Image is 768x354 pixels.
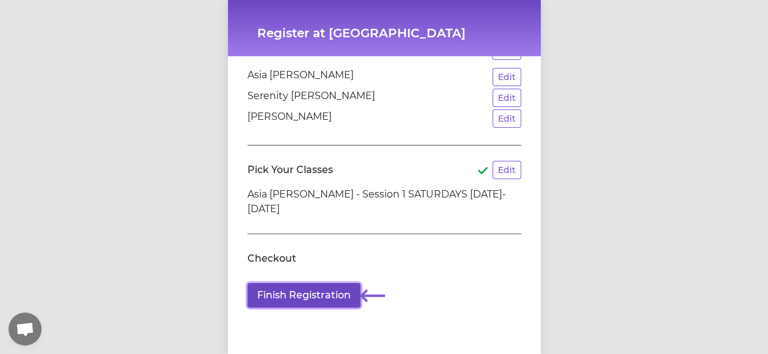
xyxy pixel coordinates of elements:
h1: Register at [GEOGRAPHIC_DATA] [257,24,511,42]
button: Edit [492,89,521,107]
li: Asia [PERSON_NAME] - Session 1 SATURDAYS [DATE]-[DATE] [247,187,521,216]
h2: Pick Your Classes [247,163,333,177]
p: Asia [PERSON_NAME] [247,68,354,86]
button: Edit [492,161,521,179]
p: Serenity [PERSON_NAME] [247,89,375,107]
div: Open chat [9,312,42,345]
p: [PERSON_NAME] [247,109,332,128]
button: Edit [492,109,521,128]
button: Finish Registration [247,283,360,308]
h2: Checkout [247,251,296,266]
button: Edit [492,68,521,86]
